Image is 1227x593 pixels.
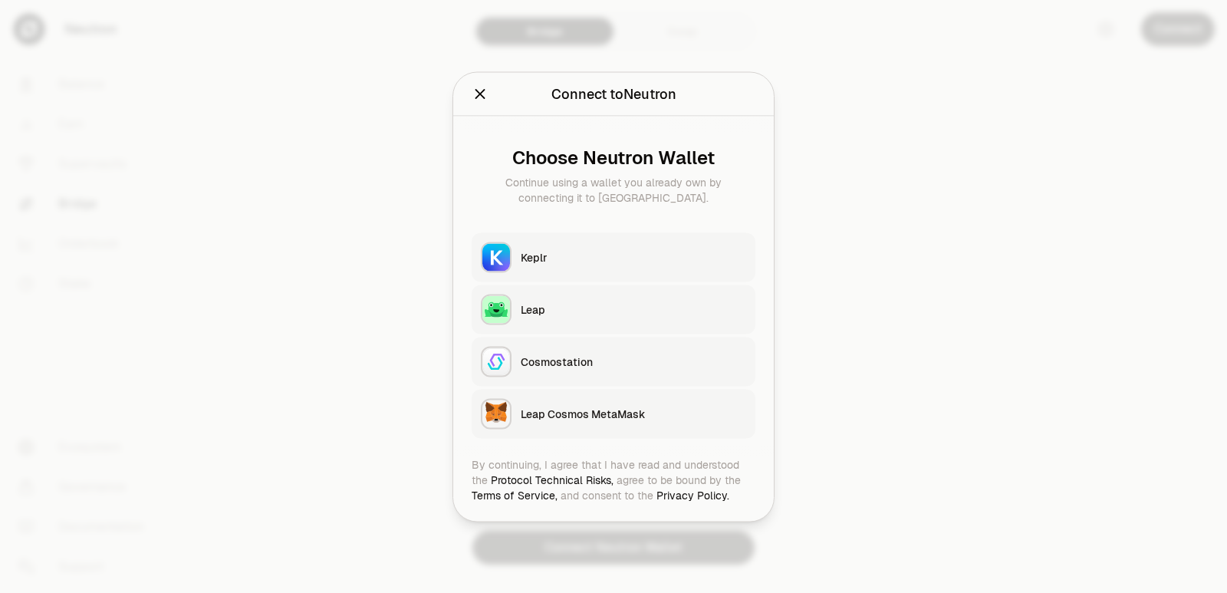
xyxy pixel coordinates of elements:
a: Protocol Technical Risks, [491,473,613,486]
div: Connect to Neutron [551,83,676,104]
img: Keplr [482,243,510,271]
a: Privacy Policy. [656,488,729,502]
button: KeplrKeplr [472,232,755,282]
button: Leap Cosmos MetaMaskLeap Cosmos MetaMask [472,389,755,438]
img: Leap Cosmos MetaMask [482,400,510,427]
div: Keplr [521,249,746,265]
div: By continuing, I agree that I have read and understood the agree to be bound by the and consent t... [472,456,755,502]
button: LeapLeap [472,285,755,334]
div: Choose Neutron Wallet [484,147,743,168]
img: Cosmostation [482,348,510,375]
button: CosmostationCosmostation [472,337,755,386]
a: Terms of Service, [472,488,558,502]
div: Leap [521,301,746,317]
div: Cosmostation [521,354,746,369]
div: Leap Cosmos MetaMask [521,406,746,421]
button: Close [472,83,488,104]
div: Continue using a wallet you already own by connecting it to [GEOGRAPHIC_DATA]. [484,174,743,205]
img: Leap [482,295,510,323]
